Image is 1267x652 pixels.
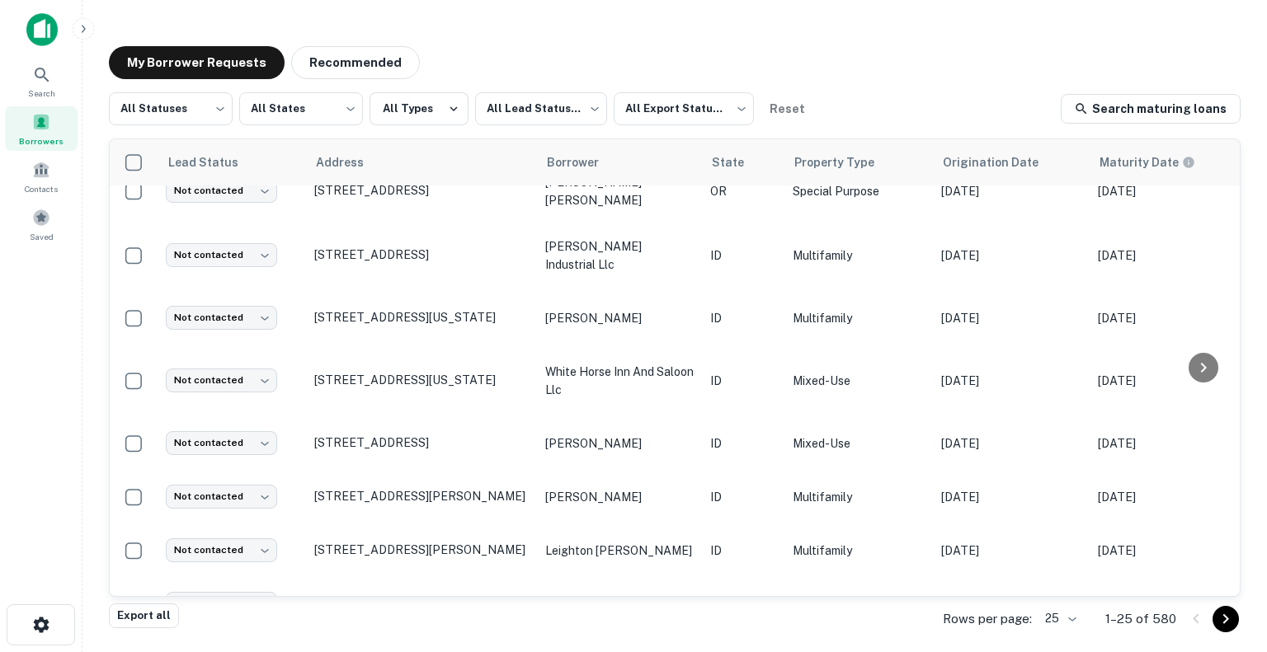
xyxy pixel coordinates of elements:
span: Saved [30,230,54,243]
button: My Borrower Requests [109,46,285,79]
button: Export all [109,603,179,628]
th: Lead Status [158,139,306,185]
th: Address [306,139,537,185]
p: [PERSON_NAME] [545,488,694,506]
p: ID [710,488,776,506]
div: Not contacted [166,243,277,267]
p: OR [710,182,776,200]
a: Borrowers [5,106,78,151]
a: Search [5,59,78,103]
p: ID [710,309,776,327]
p: [PERSON_NAME] [PERSON_NAME] [545,173,694,209]
p: ID [710,595,776,613]
p: [DATE] [941,309,1081,327]
p: Multifamily [793,309,925,327]
p: [PERSON_NAME] [545,434,694,453]
div: Not contacted [166,431,277,455]
div: Not contacted [166,592,277,616]
button: Go to next page [1213,606,1239,632]
p: [DATE] [1098,488,1238,506]
th: Property Type [784,139,933,185]
h6: Maturity Date [1100,153,1179,171]
span: Borrowers [19,134,64,148]
p: [DATE] [941,372,1081,390]
th: Maturity dates displayed may be estimated. Please contact the lender for the most accurate maturi... [1090,139,1246,185]
p: Rows per page: [943,609,1032,629]
div: Not contacted [166,179,277,203]
span: Property Type [794,152,896,172]
p: [STREET_ADDRESS] [314,247,529,262]
p: [DATE] [1098,542,1238,560]
span: Borrower [547,152,620,172]
p: [DATE] [1098,182,1238,200]
div: Not contacted [166,368,277,392]
div: All Lead Statuses [475,87,607,130]
p: [DATE] [941,542,1081,560]
img: capitalize-icon.png [26,13,58,46]
p: Multifamily [793,542,925,560]
p: Mixed-Use [793,434,925,453]
p: white horse inn and saloon llc [545,363,694,399]
p: [PERSON_NAME] [545,309,694,327]
p: Multifamily [793,595,925,613]
div: All Statuses [109,87,233,130]
span: Origination Date [943,152,1060,172]
p: [STREET_ADDRESS][US_STATE] [314,310,529,325]
p: [DATE] [1098,372,1238,390]
p: Mixed-Use [793,372,925,390]
p: 1–25 of 580 [1105,609,1176,629]
span: Lead Status [167,152,260,172]
div: Not contacted [166,485,277,509]
a: Contacts [5,154,78,199]
p: [DATE] [1098,246,1238,265]
p: [PERSON_NAME] industrial llc [545,237,694,274]
p: [DATE] [1098,309,1238,327]
div: Not contacted [166,306,277,330]
span: Contacts [25,182,58,195]
p: ID [710,434,776,453]
button: Recommended [291,46,420,79]
p: [STREET_ADDRESS] [314,435,529,450]
p: [STREET_ADDRESS][US_STATE] [314,373,529,387]
div: All Export Statuses [614,87,754,130]
p: [DATE] [941,595,1081,613]
span: Address [316,152,385,172]
div: All States [239,87,363,130]
p: Multifamily [793,246,925,265]
p: [STREET_ADDRESS][PERSON_NAME] [314,542,529,557]
p: [DATE] [941,182,1081,200]
p: Special Purpose [793,182,925,200]
p: [DATE] [1098,595,1238,613]
span: Search [28,87,55,100]
th: Borrower [537,139,702,185]
p: ID [710,372,776,390]
div: 25 [1039,607,1079,631]
p: ID [710,542,776,560]
p: leighton [PERSON_NAME] [545,542,694,560]
p: [STREET_ADDRESS][PERSON_NAME] [314,489,529,504]
p: [DATE] [1098,434,1238,453]
th: Origination Date [933,139,1090,185]
p: Multifamily [793,488,925,506]
a: Saved [5,202,78,246]
span: State [712,152,765,172]
div: Maturity dates displayed may be estimated. Please contact the lender for the most accurate maturi... [1100,153,1195,171]
span: Maturity dates displayed may be estimated. Please contact the lender for the most accurate maturi... [1100,153,1217,171]
p: [DATE] [941,246,1081,265]
div: Not contacted [166,538,277,562]
iframe: Chat Widget [1185,520,1267,599]
p: [STREET_ADDRESS] [314,183,529,198]
a: Search maturing loans [1061,94,1241,124]
th: State [702,139,784,185]
p: [DATE] [941,488,1081,506]
p: [PERSON_NAME] [545,595,694,613]
button: Reset [761,92,813,125]
p: ID [710,246,776,265]
button: All Types [370,92,469,125]
p: [DATE] [941,434,1081,453]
